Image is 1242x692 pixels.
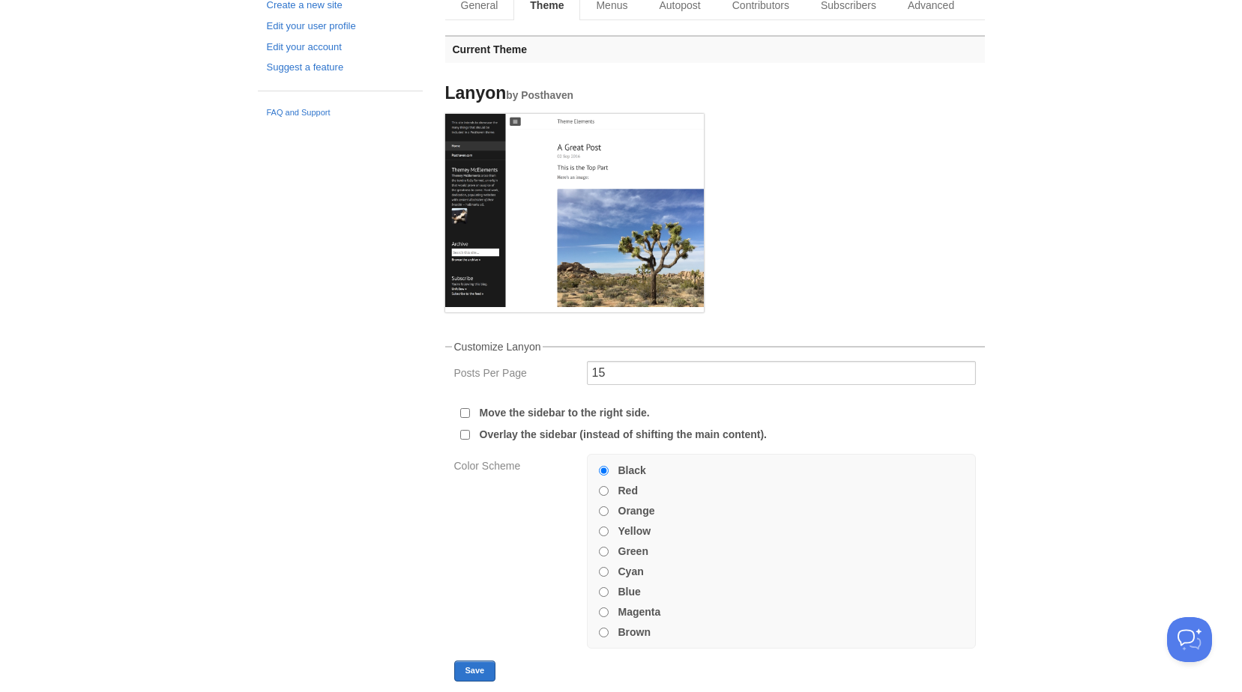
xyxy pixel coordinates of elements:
[267,60,414,76] a: Suggest a feature
[445,114,704,308] img: Screenshot
[618,506,655,516] label: Orange
[454,368,578,382] label: Posts Per Page
[618,485,638,496] label: Red
[452,342,543,352] legend: Customize Lanyon
[480,407,650,418] label: Move the sidebar to the right side.
[618,607,661,617] label: Magenta
[618,546,648,556] label: Green
[618,627,651,637] label: Brown
[267,19,414,34] a: Edit your user profile
[506,90,573,101] small: by Posthaven
[480,429,768,440] label: Overlay the sidebar (instead of shifting the main content).
[454,661,496,682] button: Save
[618,566,644,577] label: Cyan
[1167,617,1212,662] iframe: Help Scout Beacon - Open
[618,526,651,536] label: Yellow
[618,586,641,597] label: Blue
[267,40,414,55] a: Edit your account
[445,84,704,103] h4: Lanyon
[618,465,646,476] label: Black
[267,106,414,120] a: FAQ and Support
[445,35,985,63] h3: Current Theme
[454,461,578,475] label: Color Scheme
